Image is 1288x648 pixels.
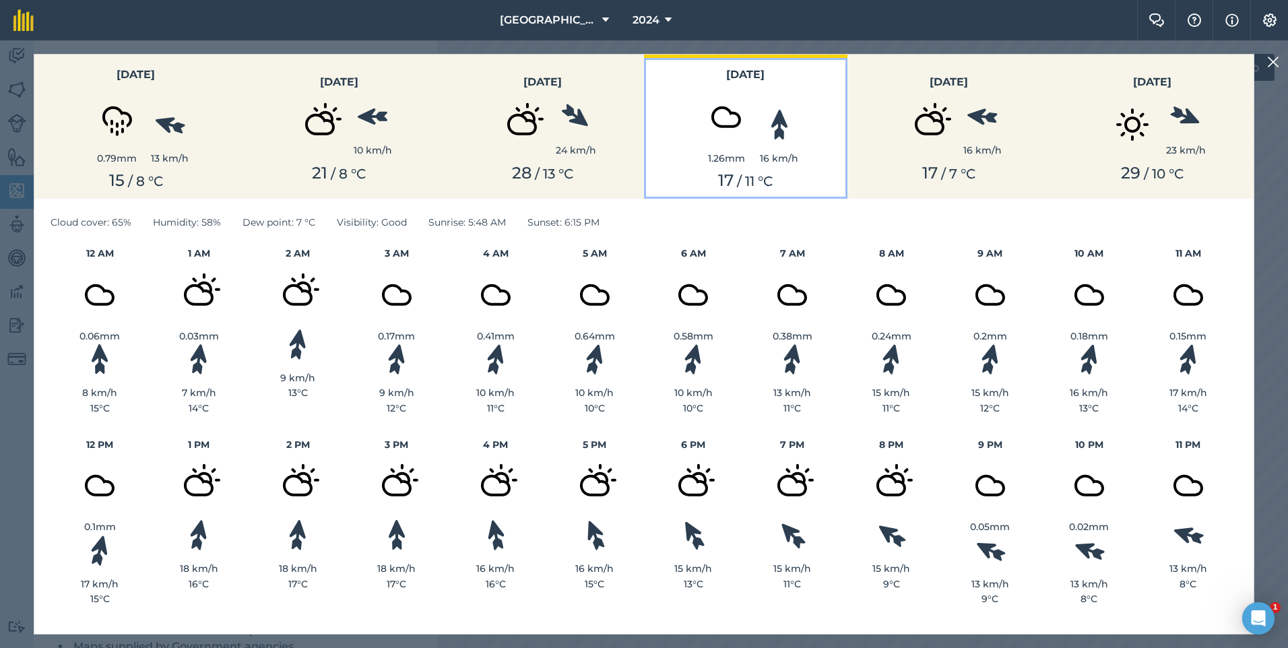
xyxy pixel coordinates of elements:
[51,437,150,452] h4: 12 PM
[51,577,150,591] div: 17 km/h
[581,517,608,552] img: svg%3e
[165,452,232,519] img: svg+xml;base64,PD94bWwgdmVyc2lvbj0iMS4wIiBlbmNvZGluZz0idXRmLTgiPz4KPCEtLSBHZW5lcmF0b3I6IEFkb2JlIE...
[644,55,847,199] button: [DATE]1.26mm16 km/h17 / 11 °C
[51,401,150,416] div: 15 ° C
[246,73,433,91] h3: [DATE]
[42,171,230,191] div: / ° C
[781,342,804,376] img: svg%3e
[760,151,798,166] div: 16 km/h
[446,246,545,261] h4: 4 AM
[1171,522,1206,548] img: svg%3e
[940,577,1039,591] div: 13 km/h
[949,166,957,182] span: 7
[1138,561,1237,576] div: 13 km/h
[1138,385,1237,400] div: 17 km/h
[527,215,600,230] span: Sunset : 6:15 PM
[66,261,133,329] img: svg+xml;base64,PD94bWwgdmVyc2lvbj0iMS4wIiBlbmNvZGluZz0idXRmLTgiPz4KPCEtLSBHZW5lcmF0b3I6IEFkb2JlIE...
[1039,591,1138,606] div: 8 ° C
[188,343,210,376] img: svg%3e
[896,91,963,158] img: svg+xml;base64,PD94bWwgdmVyc2lvbj0iMS4wIiBlbmNvZGluZz0idXRmLTgiPz4KPCEtLSBHZW5lcmF0b3I6IEFkb2JlIE...
[446,437,545,452] h4: 4 PM
[385,342,408,376] img: svg%3e
[337,215,407,230] span: Visibility : Good
[51,329,150,344] div: 0.06 mm
[243,215,315,230] span: Dew point : 7 ° C
[963,143,1002,158] div: 16 km/h
[151,151,189,166] div: 13 km/h
[1262,13,1278,27] img: A cog icon
[363,261,430,329] img: svg+xml;base64,PD94bWwgdmVyc2lvbj0iMS4wIiBlbmNvZGluZz0idXRmLTgiPz4KPCEtLSBHZW5lcmF0b3I6IEFkb2JlIE...
[1152,166,1165,182] span: 10
[743,577,842,591] div: 11 ° C
[347,561,446,576] div: 18 km/h
[446,561,545,576] div: 16 km/h
[449,73,636,91] h3: [DATE]
[357,108,388,126] img: svg%3e
[363,452,430,519] img: svg+xml;base64,PD94bWwgdmVyc2lvbj0iMS4wIiBlbmNvZGluZz0idXRmLTgiPz4KPCEtLSBHZW5lcmF0b3I6IEFkb2JlIE...
[545,246,644,261] h4: 5 AM
[500,12,597,28] span: [GEOGRAPHIC_DATA][PERSON_NAME]
[249,370,348,385] div: 9 km/h
[743,329,842,344] div: 0.38 mm
[1242,602,1275,635] div: Open Intercom Messenger
[718,170,734,190] span: 17
[51,591,150,606] div: 15 ° C
[1138,329,1237,344] div: 0.15 mm
[644,401,743,416] div: 10 ° C
[1121,163,1140,183] span: 29
[940,385,1039,400] div: 15 km/h
[51,519,150,534] div: 0.1 mm
[1056,452,1123,519] img: svg+xml;base64,PD94bWwgdmVyc2lvbj0iMS4wIiBlbmNvZGluZz0idXRmLTgiPz4KPCEtLSBHZW5lcmF0b3I6IEFkb2JlIE...
[51,385,150,400] div: 8 km/h
[858,452,925,519] img: svg+xml;base64,PD94bWwgdmVyc2lvbj0iMS4wIiBlbmNvZGluZz0idXRmLTgiPz4KPCEtLSBHZW5lcmF0b3I6IEFkb2JlIE...
[1039,401,1138,416] div: 13 ° C
[743,437,842,452] h4: 7 PM
[249,385,348,400] div: 13 ° C
[1138,437,1237,452] h4: 11 PM
[693,151,760,166] div: 1.26 mm
[150,401,249,416] div: 14 ° C
[659,261,727,329] img: svg+xml;base64,PD94bWwgdmVyc2lvbj0iMS4wIiBlbmNvZGluZz0idXRmLTgiPz4KPCEtLSBHZW5lcmF0b3I6IEFkb2JlIE...
[150,329,249,344] div: 0.03 mm
[165,261,232,329] img: svg+xml;base64,PD94bWwgdmVyc2lvbj0iMS4wIiBlbmNvZGluZz0idXRmLTgiPz4KPCEtLSBHZW5lcmF0b3I6IEFkb2JlIE...
[66,452,133,519] img: svg+xml;base64,PD94bWwgdmVyc2lvbj0iMS4wIiBlbmNvZGluZz0idXRmLTgiPz4KPCEtLSBHZW5lcmF0b3I6IEFkb2JlIE...
[1138,577,1237,591] div: 8 ° C
[347,577,446,591] div: 17 ° C
[842,577,941,591] div: 9 ° C
[462,452,529,519] img: svg+xml;base64,PD94bWwgdmVyc2lvbj0iMS4wIiBlbmNvZGluZz0idXRmLTgiPz4KPCEtLSBHZW5lcmF0b3I6IEFkb2JlIE...
[13,9,34,31] img: fieldmargin Logo
[558,100,593,133] img: svg%3e
[842,246,941,261] h4: 8 AM
[940,246,1039,261] h4: 9 AM
[681,342,705,377] img: svg%3e
[1072,536,1107,564] img: svg%3e
[1039,519,1138,534] div: 0.02 mm
[1149,13,1165,27] img: Two speech bubbles overlapping with the left bubble in the forefront
[1176,342,1200,377] img: svg%3e
[652,66,839,84] h3: [DATE]
[874,519,909,551] img: svg%3e
[842,437,941,452] h4: 8 PM
[238,55,441,199] button: [DATE]10 km/h21 / 8 °C
[775,518,809,552] img: svg%3e
[957,261,1024,329] img: svg+xml;base64,PD94bWwgdmVyc2lvbj0iMS4wIiBlbmNvZGluZz0idXRmLTgiPz4KPCEtLSBHZW5lcmF0b3I6IEFkb2JlIE...
[561,261,629,329] img: svg+xml;base64,PD94bWwgdmVyc2lvbj0iMS4wIiBlbmNvZGluZz0idXRmLTgiPz4KPCEtLSBHZW5lcmF0b3I6IEFkb2JlIE...
[1058,73,1246,91] h3: [DATE]
[759,261,826,329] img: svg+xml;base64,PD94bWwgdmVyc2lvbj0iMS4wIiBlbmNvZGluZz0idXRmLTgiPz4KPCEtLSBHZW5lcmF0b3I6IEFkb2JlIE...
[150,577,249,591] div: 16 ° C
[153,215,221,230] span: Humidity : 58%
[51,246,150,261] h4: 12 AM
[312,163,327,183] span: 21
[693,84,760,151] img: svg+xml;base64,PD94bWwgdmVyc2lvbj0iMS4wIiBlbmNvZGluZz0idXRmLTgiPz4KPCEtLSBHZW5lcmF0b3I6IEFkb2JlIE...
[858,261,925,329] img: svg+xml;base64,PD94bWwgdmVyc2lvbj0iMS4wIiBlbmNvZGluZz0idXRmLTgiPz4KPCEtLSBHZW5lcmF0b3I6IEFkb2JlIE...
[136,173,145,189] span: 8
[978,342,1002,377] img: svg%3e
[842,329,941,344] div: 0.24 mm
[339,166,348,182] span: 8
[150,246,249,261] h4: 1 AM
[51,215,131,230] span: Cloud cover : 65%
[847,55,1051,199] button: [DATE]16 km/h17 / 7 °C
[743,401,842,416] div: 11 ° C
[1138,246,1237,261] h4: 11 AM
[644,577,743,591] div: 13 ° C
